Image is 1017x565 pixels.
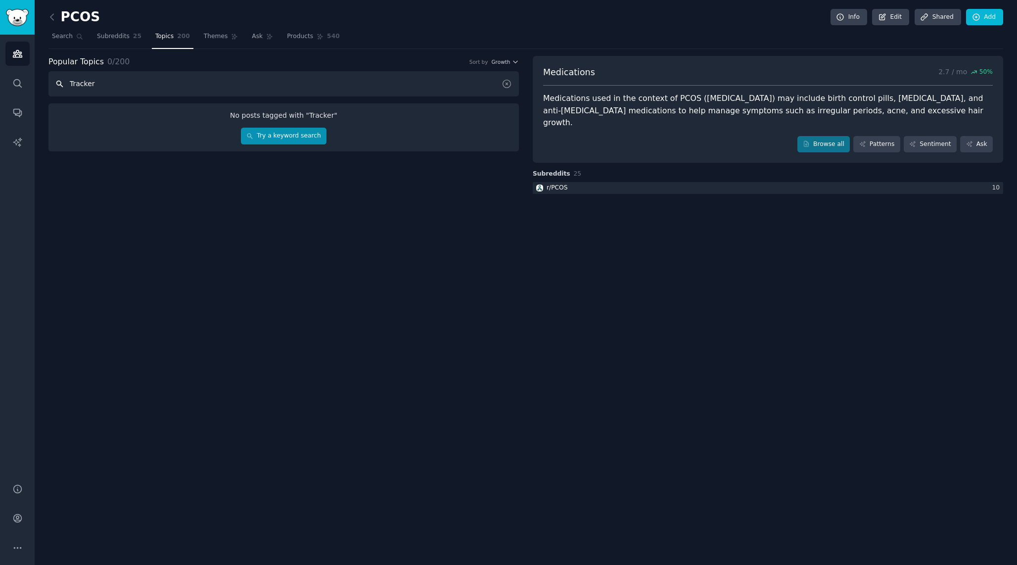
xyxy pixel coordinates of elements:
a: Shared [915,9,961,26]
input: Search topics [48,71,519,96]
div: No posts tagged with " Tracker " [55,110,512,121]
a: Info [831,9,867,26]
span: Popular Topics [48,56,104,68]
a: Subreddits25 [93,29,145,49]
div: r/ PCOS [547,184,568,192]
span: Topics [155,32,174,41]
div: 10 [992,184,1003,192]
span: 200 [177,32,190,41]
a: Patterns [853,136,900,153]
a: Try a keyword search [241,128,326,144]
a: Browse all [797,136,850,153]
a: Themes [200,29,242,49]
span: 0 / 200 [107,57,130,66]
img: PCOS [536,185,543,191]
a: PCOSr/PCOS10 [533,182,1003,194]
button: Growth [491,58,519,65]
span: Growth [491,58,510,65]
span: Subreddits [533,170,570,179]
a: Sentiment [904,136,957,153]
span: Ask [252,32,263,41]
a: Ask [960,136,993,153]
a: Ask [248,29,277,49]
span: Medications [543,66,595,79]
span: Themes [204,32,228,41]
a: Search [48,29,87,49]
span: Products [287,32,313,41]
a: Products540 [283,29,343,49]
div: Sort by [469,58,488,65]
h2: PCOS [48,9,100,25]
a: Add [966,9,1003,26]
div: Medications used in the context of PCOS ([MEDICAL_DATA]) may include birth control pills, [MEDICA... [543,93,993,129]
span: 50 % [979,68,993,77]
span: Subreddits [97,32,130,41]
span: Search [52,32,73,41]
a: Topics200 [152,29,193,49]
p: 2.7 / mo [938,66,993,79]
img: GummySearch logo [6,9,29,26]
span: 25 [574,170,582,177]
span: 25 [133,32,141,41]
a: Edit [872,9,909,26]
span: 540 [327,32,340,41]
